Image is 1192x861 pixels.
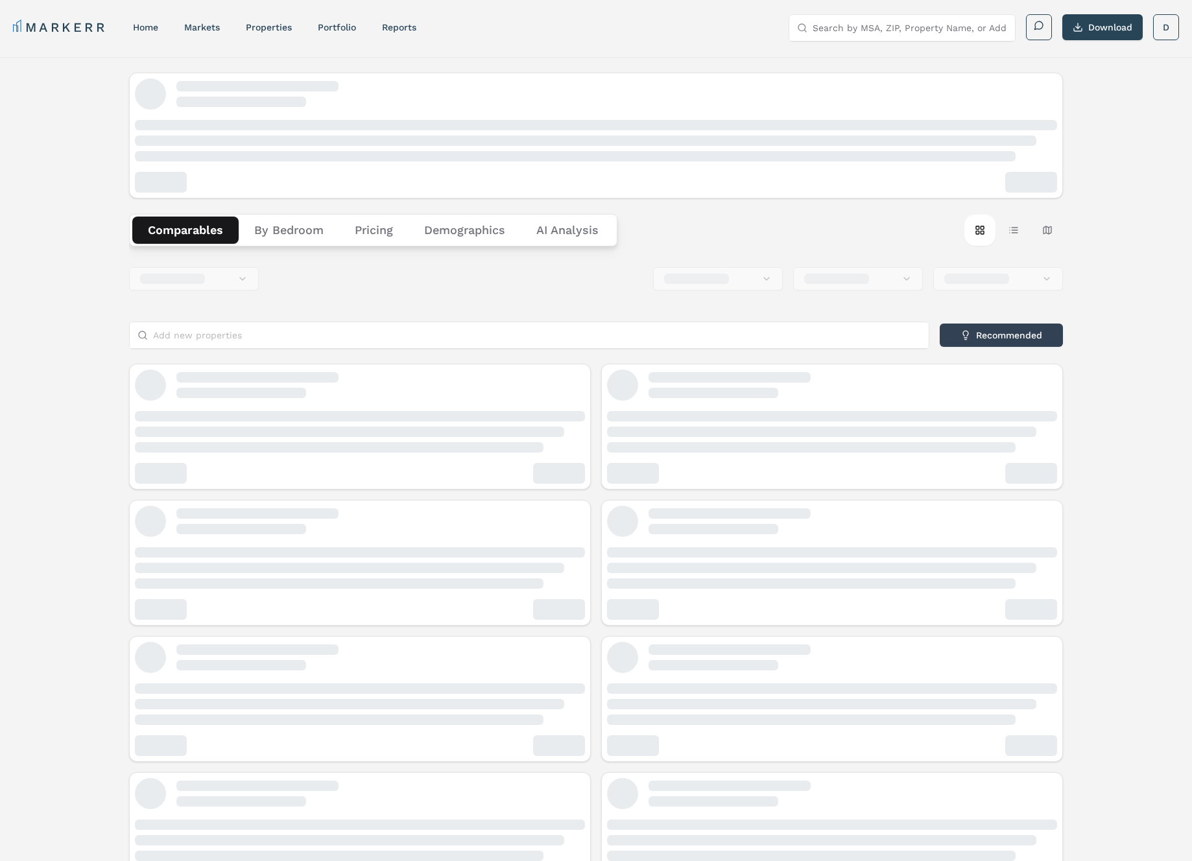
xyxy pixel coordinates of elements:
button: D [1153,14,1179,40]
a: MARKERR [13,18,107,36]
button: By Bedroom [239,217,339,244]
button: AI Analysis [521,217,614,244]
a: home [133,22,158,32]
a: properties [246,22,292,32]
a: reports [382,22,416,32]
span: D [1163,21,1169,34]
button: Comparables [132,217,239,244]
button: Demographics [409,217,521,244]
button: Download [1062,14,1143,40]
button: Recommended [940,324,1063,347]
input: Add new properties [153,322,921,348]
a: Portfolio [318,22,356,32]
input: Search by MSA, ZIP, Property Name, or Address [813,15,1007,41]
button: Pricing [339,217,409,244]
a: markets [184,22,220,32]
